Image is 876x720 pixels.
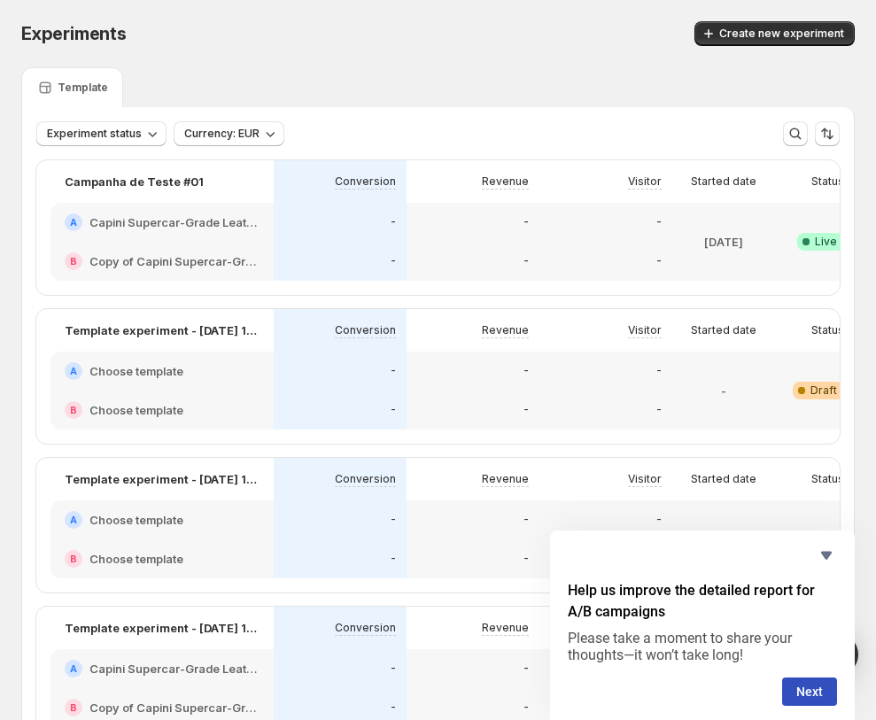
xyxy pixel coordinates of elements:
[628,174,662,189] p: Visitor
[391,254,396,268] p: -
[482,621,529,635] p: Revenue
[719,27,844,41] span: Create new experiment
[523,701,529,715] p: -
[89,213,260,231] h2: Capini Supercar-Grade Leather Case
[811,323,844,337] p: Status
[89,660,260,677] h2: Capini Supercar-Grade Leather Case
[21,23,127,44] span: Experiments
[691,174,756,189] p: Started date
[523,513,529,527] p: -
[89,511,183,529] h2: Choose template
[628,323,662,337] p: Visitor
[523,364,529,378] p: -
[391,215,396,229] p: -
[568,545,837,706] div: Help us improve the detailed report for A/B campaigns
[691,323,756,337] p: Started date
[628,472,662,486] p: Visitor
[70,256,77,267] h2: B
[335,174,396,189] p: Conversion
[184,127,260,141] span: Currency: EUR
[704,233,743,251] p: [DATE]
[482,174,529,189] p: Revenue
[89,550,183,568] h2: Choose template
[70,515,77,525] h2: A
[691,472,756,486] p: Started date
[65,619,260,637] p: Template experiment - [DATE] 13:32:44
[391,662,396,676] p: -
[335,472,396,486] p: Conversion
[335,323,396,337] p: Conversion
[694,21,855,46] button: Create new experiment
[391,403,396,417] p: -
[523,662,529,676] p: -
[65,470,260,488] p: Template experiment - [DATE] 14:50:47
[70,405,77,415] h2: B
[89,699,260,716] h2: Copy of Capini Supercar-Grade Leather Case
[70,366,77,376] h2: A
[568,580,837,623] h2: Help us improve the detailed report for A/B campaigns
[656,364,662,378] p: -
[523,215,529,229] p: -
[656,215,662,229] p: -
[47,127,142,141] span: Experiment status
[721,382,726,399] p: -
[70,663,77,674] h2: A
[523,552,529,566] p: -
[89,362,183,380] h2: Choose template
[656,513,662,527] p: -
[391,513,396,527] p: -
[65,321,260,339] p: Template experiment - [DATE] 14:49:18
[58,81,108,95] p: Template
[811,174,844,189] p: Status
[815,235,837,249] span: Live
[482,472,529,486] p: Revenue
[391,552,396,566] p: -
[89,252,260,270] h2: Copy of Capini Supercar-Grade Leather Case
[70,554,77,564] h2: B
[36,121,167,146] button: Experiment status
[70,217,77,228] h2: A
[523,403,529,417] p: -
[816,545,837,566] button: Hide survey
[391,364,396,378] p: -
[391,701,396,715] p: -
[568,630,837,663] p: Please take a moment to share your thoughts—it won’t take long!
[815,121,840,146] button: Sort the results
[656,403,662,417] p: -
[811,472,844,486] p: Status
[810,383,837,398] span: Draft
[335,621,396,635] p: Conversion
[656,254,662,268] p: -
[482,323,529,337] p: Revenue
[89,401,183,419] h2: Choose template
[782,677,837,706] button: Next question
[174,121,284,146] button: Currency: EUR
[65,173,204,190] p: Campanha de Teste #01
[523,254,529,268] p: -
[70,702,77,713] h2: B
